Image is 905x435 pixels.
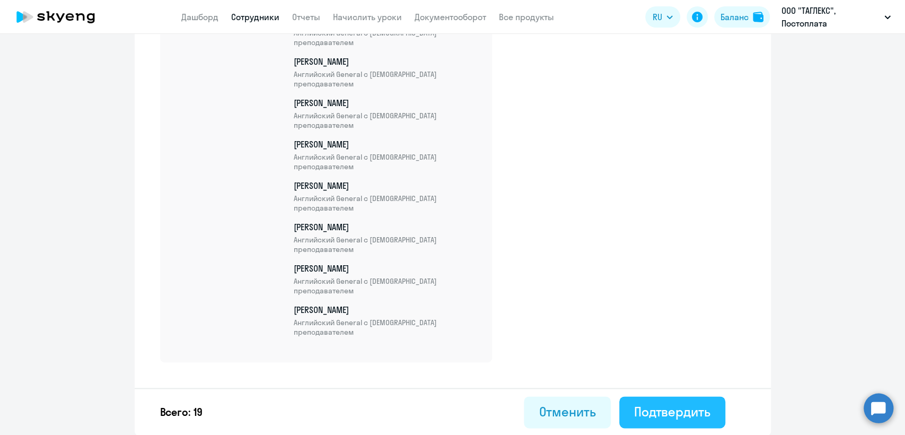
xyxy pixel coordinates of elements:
[294,97,479,130] p: [PERSON_NAME]
[294,276,479,295] span: Английский General с [DEMOGRAPHIC_DATA] преподавателем
[231,12,279,22] a: Сотрудники
[524,396,610,428] button: Отменить
[645,6,680,28] button: RU
[294,235,479,254] span: Английский General с [DEMOGRAPHIC_DATA] преподавателем
[294,304,479,337] p: [PERSON_NAME]
[753,12,763,22] img: balance
[415,12,486,22] a: Документооборот
[294,180,479,213] p: [PERSON_NAME]
[294,138,479,171] p: [PERSON_NAME]
[619,396,725,428] button: Подтвердить
[294,69,479,89] span: Английский General с [DEMOGRAPHIC_DATA] преподавателем
[499,12,554,22] a: Все продукты
[294,152,479,171] span: Английский General с [DEMOGRAPHIC_DATA] преподавателем
[714,6,770,28] button: Балансbalance
[776,4,896,30] button: ООО "ТАГЛЕКС", Постоплата
[653,11,662,23] span: RU
[292,12,320,22] a: Отчеты
[781,4,880,30] p: ООО "ТАГЛЕКС", Постоплата
[721,11,749,23] div: Баланс
[294,263,479,295] p: [PERSON_NAME]
[294,56,479,89] p: [PERSON_NAME]
[294,318,479,337] span: Английский General с [DEMOGRAPHIC_DATA] преподавателем
[333,12,402,22] a: Начислить уроки
[294,194,479,213] span: Английский General с [DEMOGRAPHIC_DATA] преподавателем
[181,12,218,22] a: Дашборд
[294,28,479,47] span: Английский General с [DEMOGRAPHIC_DATA] преподавателем
[160,405,203,420] p: Всего: 19
[539,403,595,420] div: Отменить
[634,403,710,420] div: Подтвердить
[294,221,479,254] p: [PERSON_NAME]
[294,111,479,130] span: Английский General с [DEMOGRAPHIC_DATA] преподавателем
